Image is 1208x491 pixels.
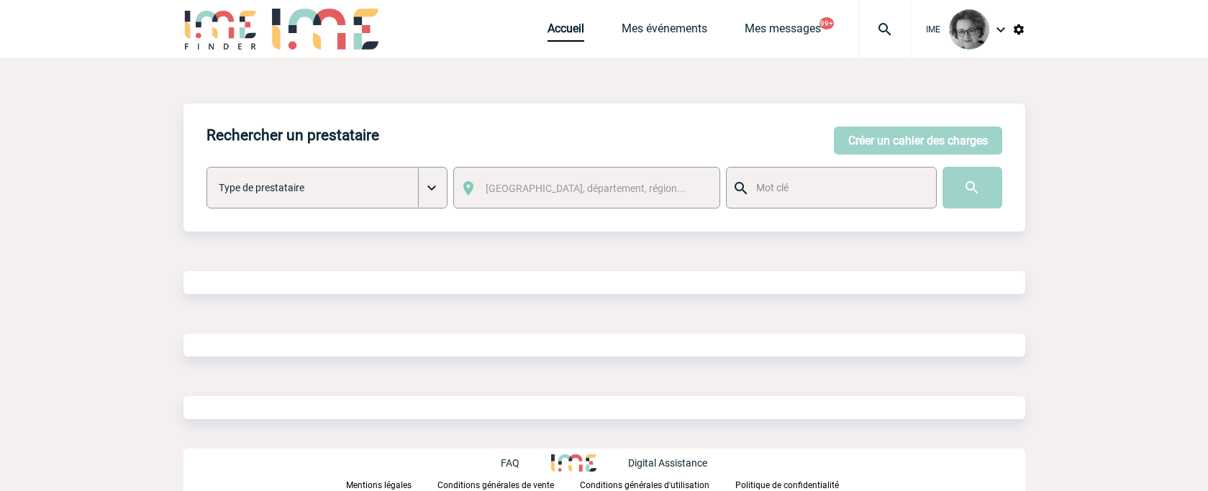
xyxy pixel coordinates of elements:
[622,22,707,42] a: Mes événements
[437,480,554,490] p: Conditions générales de vente
[949,9,989,50] img: 101028-0.jpg
[735,480,839,490] p: Politique de confidentialité
[580,477,735,491] a: Conditions générales d'utilisation
[551,454,596,472] img: http://www.idealmeetingsevents.fr/
[819,17,834,29] button: 99+
[501,457,519,469] p: FAQ
[486,183,686,194] span: [GEOGRAPHIC_DATA], département, région...
[183,9,258,50] img: IME-Finder
[753,178,923,197] input: Mot clé
[745,22,821,42] a: Mes messages
[346,480,412,490] p: Mentions légales
[580,480,709,490] p: Conditions générales d'utilisation
[548,22,584,42] a: Accueil
[346,477,437,491] a: Mentions légales
[943,167,1002,208] input: Submit
[926,24,940,35] span: IME
[437,477,580,491] a: Conditions générales de vente
[501,455,551,469] a: FAQ
[206,127,379,144] h4: Rechercher un prestataire
[628,457,707,469] p: Digital Assistance
[735,477,862,491] a: Politique de confidentialité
